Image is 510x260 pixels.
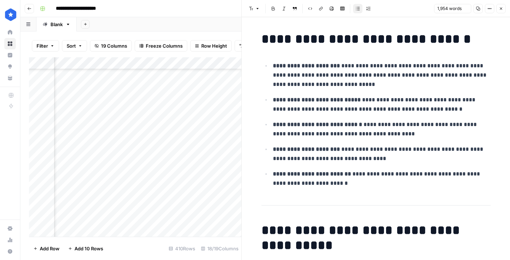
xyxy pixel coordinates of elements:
span: Add Row [40,245,59,252]
button: Row Height [190,40,232,52]
a: Your Data [4,72,16,84]
img: ConsumerAffairs Logo [4,8,17,21]
div: Blank [50,21,63,28]
a: Insights [4,49,16,61]
span: Row Height [201,42,227,49]
button: 19 Columns [90,40,132,52]
button: Add Row [29,243,64,254]
span: Freeze Columns [146,42,183,49]
span: Add 10 Rows [74,245,103,252]
span: 19 Columns [101,42,127,49]
span: Filter [37,42,48,49]
a: Blank [37,17,77,32]
span: 1,954 words [437,5,462,12]
a: Browse [4,38,16,49]
button: 1,954 words [434,4,471,13]
span: Sort [67,42,76,49]
button: Freeze Columns [135,40,187,52]
a: Usage [4,234,16,246]
div: 18/19 Columns [198,243,241,254]
button: Help + Support [4,246,16,257]
a: Home [4,27,16,38]
a: Settings [4,223,16,234]
button: Sort [62,40,87,52]
button: Add 10 Rows [64,243,107,254]
div: 410 Rows [166,243,198,254]
button: Workspace: ConsumerAffairs [4,6,16,24]
button: Filter [32,40,59,52]
a: Opportunities [4,61,16,72]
